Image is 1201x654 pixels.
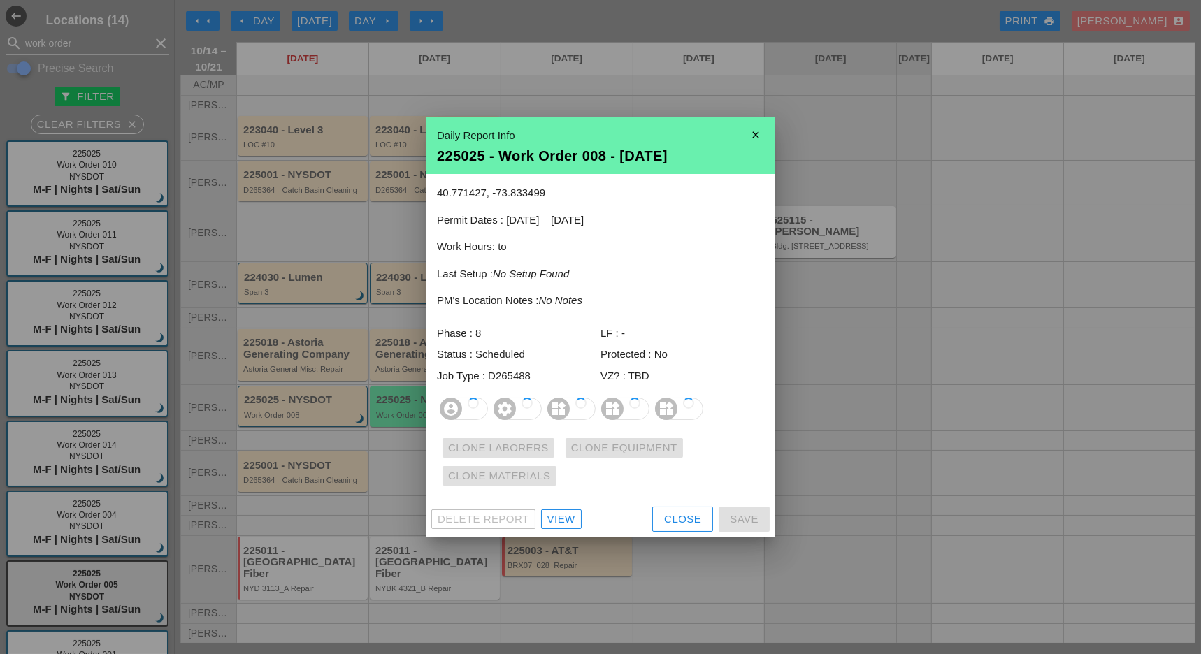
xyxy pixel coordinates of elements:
div: LF : - [600,326,764,342]
i: widgets [601,398,624,420]
div: Job Type : D265488 [437,368,600,384]
p: Permit Dates : [DATE] – [DATE] [437,212,764,228]
i: settings [494,398,516,420]
i: No Setup Found [493,268,569,279]
p: PM's Location Notes : [437,293,764,309]
div: Daily Report Info [437,128,764,144]
p: Last Setup : [437,266,764,282]
button: Close [652,507,713,532]
i: close [742,121,770,149]
i: widgets [547,398,570,420]
a: View [541,509,582,529]
div: Phase : 8 [437,326,600,342]
i: account_circle [440,398,462,420]
div: Close [664,511,701,528]
i: widgets [655,398,677,420]
div: 225025 - Work Order 008 - [DATE] [437,149,764,163]
div: Protected : No [600,347,764,363]
div: Status : Scheduled [437,347,600,363]
p: Work Hours: to [437,239,764,255]
div: VZ? : TBD [600,368,764,384]
i: No Notes [538,294,582,306]
div: View [547,511,575,528]
p: 40.771427, -73.833499 [437,185,764,201]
